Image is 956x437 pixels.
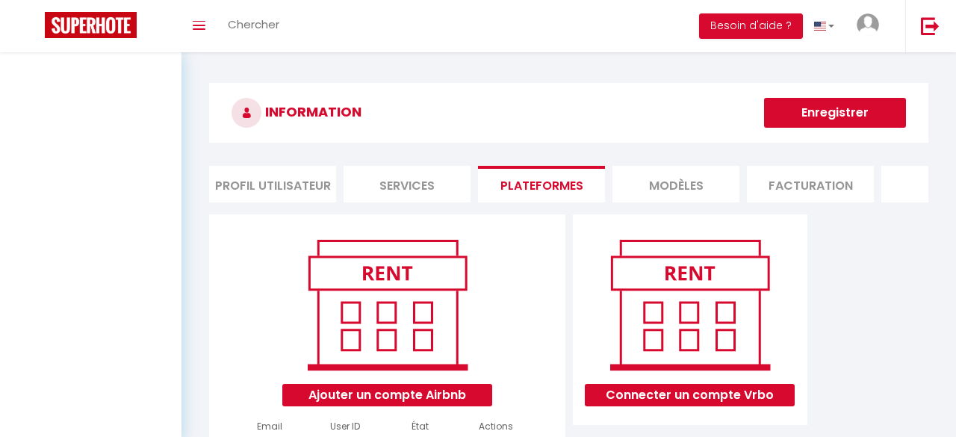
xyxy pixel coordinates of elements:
img: ... [857,13,879,36]
li: Facturation [747,166,874,202]
img: Super Booking [45,12,137,38]
span: Chercher [228,16,279,32]
button: Enregistrer [764,98,906,128]
button: Ajouter un compte Airbnb [282,384,492,406]
li: MODÈLES [612,166,739,202]
li: Services [344,166,471,202]
button: Connecter un compte Vrbo [585,384,795,406]
li: Plateformes [478,166,605,202]
h3: INFORMATION [209,83,928,143]
img: rent.png [595,233,785,376]
button: Besoin d'aide ? [699,13,803,39]
li: Profil Utilisateur [209,166,336,202]
img: logout [921,16,940,35]
img: rent.png [292,233,482,376]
